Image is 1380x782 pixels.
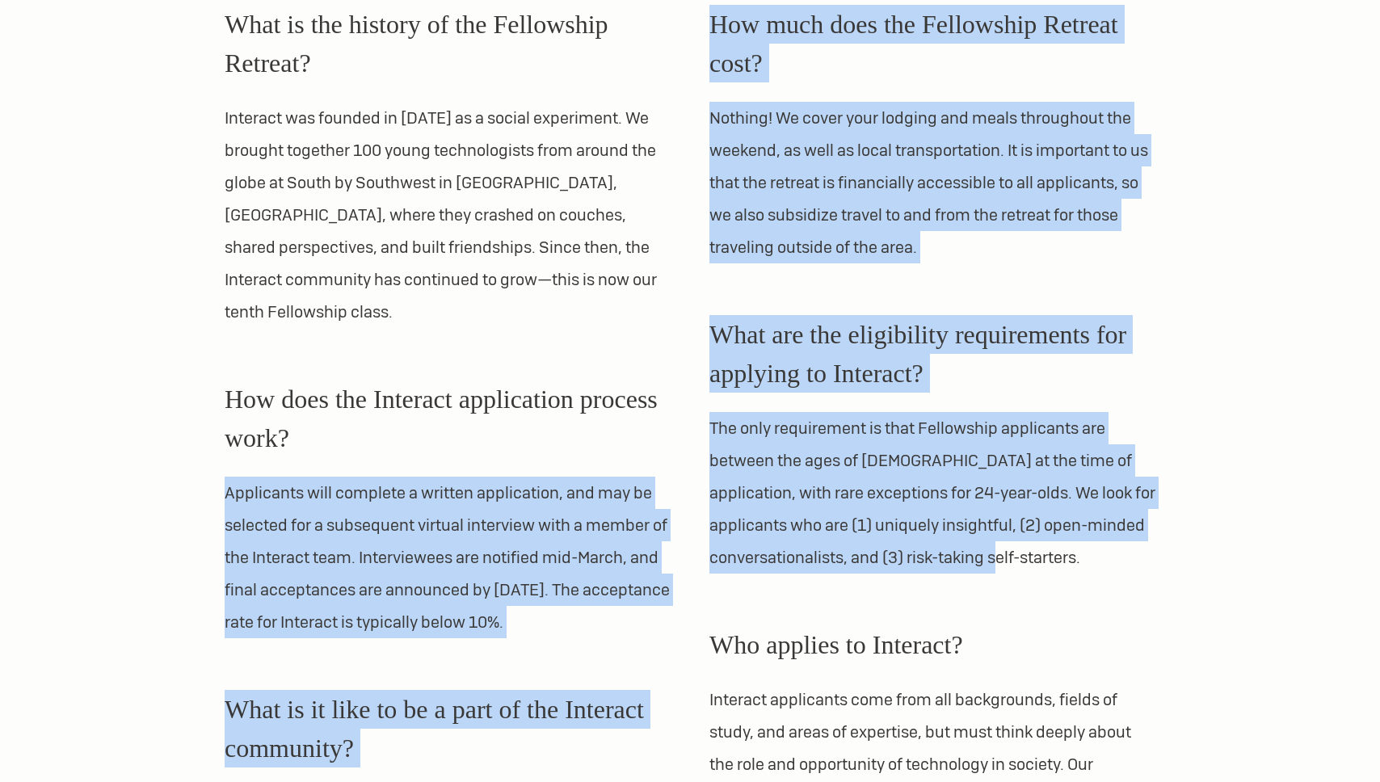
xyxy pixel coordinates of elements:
p: The only requirement is that Fellowship applicants are between the ages of [DEMOGRAPHIC_DATA] at ... [709,412,1155,574]
p: Nothing! We cover your lodging and meals throughout the weekend, as well as local transportation.... [709,102,1155,263]
h3: What is it like to be a part of the Interact community? [225,690,671,767]
h3: What is the history of the Fellowship Retreat? [225,5,671,82]
p: Applicants will complete a written application, and may be selected for a subsequent virtual inte... [225,477,671,638]
h3: How does the Interact application process work? [225,380,671,457]
h3: Who applies to Interact? [709,625,1155,664]
h3: What are the eligibility requirements for applying to Interact? [709,315,1155,393]
h3: How much does the Fellowship Retreat cost? [709,5,1155,82]
p: Interact was founded in [DATE] as a social experiment. We brought together 100 young technologist... [225,102,671,328]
